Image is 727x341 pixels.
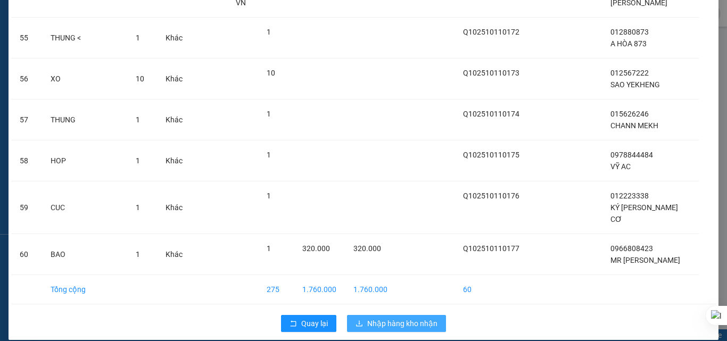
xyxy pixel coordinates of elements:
[267,69,275,77] span: 10
[136,250,140,259] span: 1
[463,69,519,77] span: Q102510110173
[610,80,660,89] span: SAO YEKHENG
[356,320,363,328] span: download
[258,275,293,304] td: 275
[610,110,649,118] span: 015626246
[463,244,519,253] span: Q102510110177
[610,162,631,171] span: VỸ AC
[345,275,396,304] td: 1.760.000
[42,140,127,181] td: HOP
[290,320,297,328] span: rollback
[267,151,271,159] span: 1
[610,151,653,159] span: 0978844484
[42,99,127,140] td: THUNG
[463,110,519,118] span: Q102510110174
[302,244,330,253] span: 320.000
[11,59,42,99] td: 56
[610,256,680,264] span: MR [PERSON_NAME]
[301,318,328,329] span: Quay lại
[42,181,127,234] td: CUC
[157,99,191,140] td: Khác
[347,315,446,332] button: downloadNhập hàng kho nhận
[157,234,191,275] td: Khác
[463,192,519,200] span: Q102510110176
[610,28,649,36] span: 012880873
[11,140,42,181] td: 58
[281,315,336,332] button: rollbackQuay lại
[157,59,191,99] td: Khác
[267,244,271,253] span: 1
[157,18,191,59] td: Khác
[267,192,271,200] span: 1
[136,156,140,165] span: 1
[11,181,42,234] td: 59
[353,244,381,253] span: 320.000
[136,115,140,124] span: 1
[136,74,144,83] span: 10
[267,110,271,118] span: 1
[136,203,140,212] span: 1
[367,318,437,329] span: Nhập hàng kho nhận
[42,18,127,59] td: THUNG <
[455,275,528,304] td: 60
[11,234,42,275] td: 60
[136,34,140,42] span: 1
[157,140,191,181] td: Khác
[610,244,653,253] span: 0966808423
[42,59,127,99] td: XO
[610,203,678,223] span: KÝ [PERSON_NAME] CƠ
[157,181,191,234] td: Khác
[463,28,519,36] span: Q102510110172
[610,192,649,200] span: 012223338
[42,275,127,304] td: Tổng cộng
[42,234,127,275] td: BAO
[610,39,647,48] span: A HÒA 873
[610,121,658,130] span: CHANN MEKH
[11,99,42,140] td: 57
[267,28,271,36] span: 1
[610,69,649,77] span: 012567222
[11,18,42,59] td: 55
[294,275,345,304] td: 1.760.000
[463,151,519,159] span: Q102510110175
